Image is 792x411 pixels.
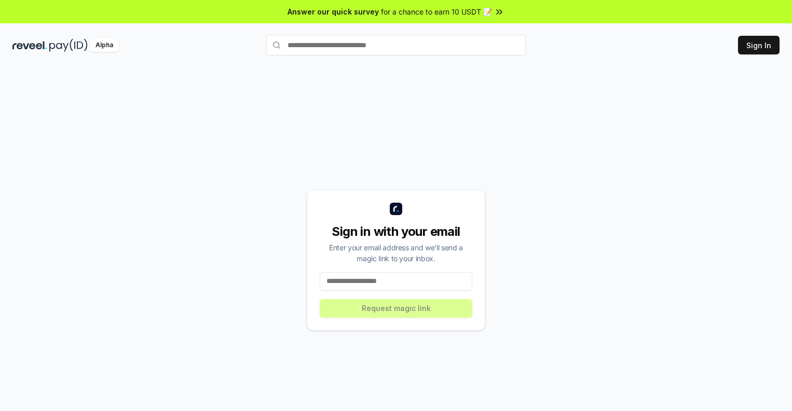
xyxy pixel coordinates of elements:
[320,223,472,240] div: Sign in with your email
[320,242,472,264] div: Enter your email address and we’ll send a magic link to your inbox.
[738,36,780,54] button: Sign In
[390,203,402,215] img: logo_small
[49,39,88,52] img: pay_id
[12,39,47,52] img: reveel_dark
[90,39,119,52] div: Alpha
[381,6,492,17] span: for a chance to earn 10 USDT 📝
[288,6,379,17] span: Answer our quick survey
